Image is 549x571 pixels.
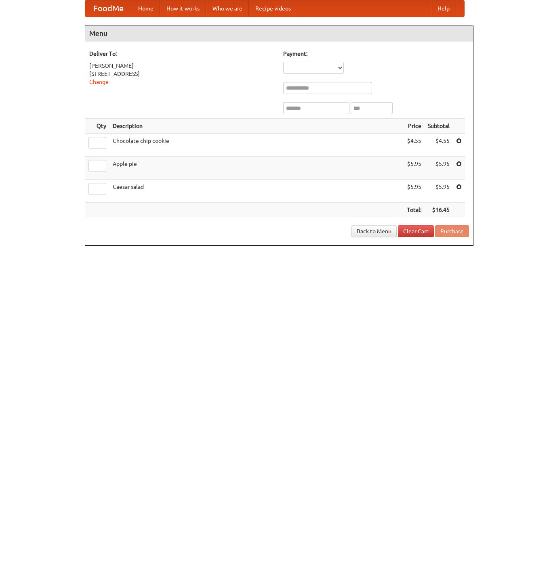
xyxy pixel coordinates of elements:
[109,119,404,134] th: Description
[398,225,434,237] a: Clear Cart
[425,180,453,203] td: $5.95
[109,157,404,180] td: Apple pie
[89,79,109,85] a: Change
[249,0,297,17] a: Recipe videos
[89,70,275,78] div: [STREET_ADDRESS]
[404,157,425,180] td: $5.95
[425,134,453,157] td: $4.55
[283,50,469,58] h5: Payment:
[404,119,425,134] th: Price
[109,180,404,203] td: Caesar salad
[85,25,473,42] h4: Menu
[85,0,132,17] a: FoodMe
[206,0,249,17] a: Who we are
[404,134,425,157] td: $4.55
[351,225,397,237] a: Back to Menu
[109,134,404,157] td: Chocolate chip cookie
[425,157,453,180] td: $5.95
[132,0,160,17] a: Home
[435,225,469,237] button: Purchase
[89,50,275,58] h5: Deliver To:
[85,119,109,134] th: Qty
[89,62,275,70] div: [PERSON_NAME]
[425,203,453,218] th: $16.45
[404,180,425,203] td: $5.95
[404,203,425,218] th: Total:
[431,0,456,17] a: Help
[160,0,206,17] a: How it works
[425,119,453,134] th: Subtotal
